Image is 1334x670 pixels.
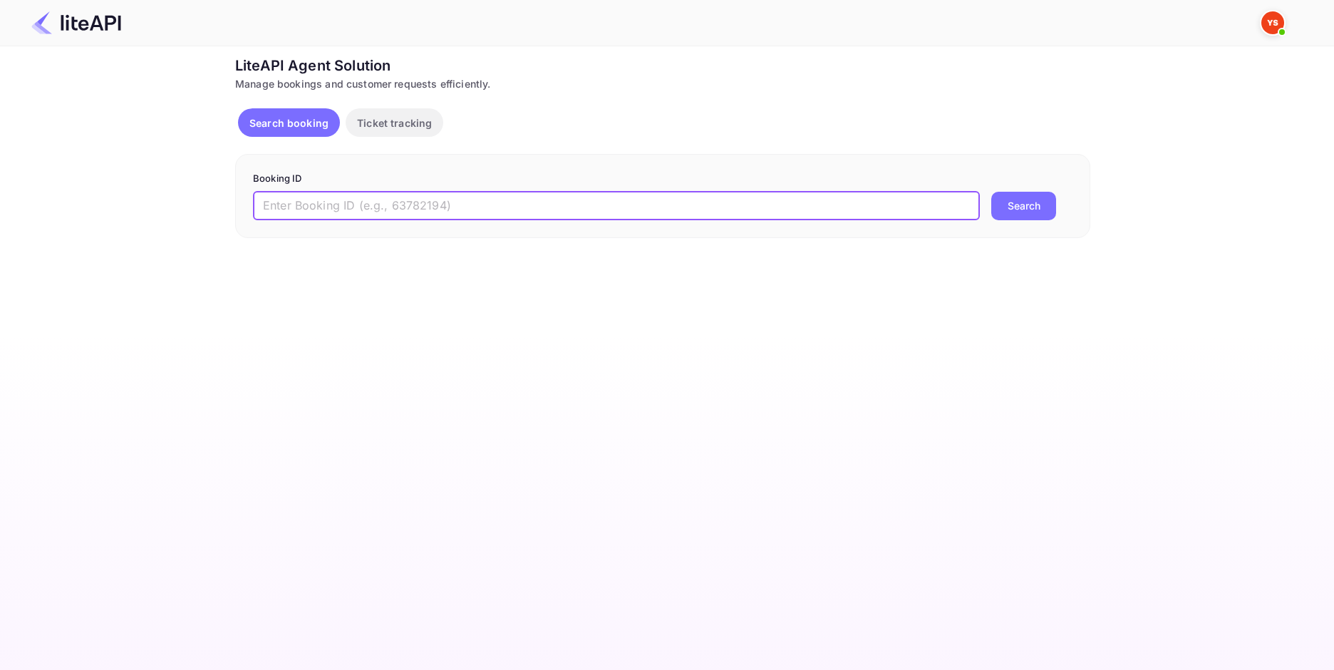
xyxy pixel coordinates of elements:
p: Search booking [249,115,329,130]
p: Booking ID [253,172,1072,186]
button: Search [991,192,1056,220]
img: Yandex Support [1261,11,1284,34]
img: LiteAPI Logo [31,11,121,34]
div: Manage bookings and customer requests efficiently. [235,76,1090,91]
input: Enter Booking ID (e.g., 63782194) [253,192,980,220]
div: LiteAPI Agent Solution [235,55,1090,76]
p: Ticket tracking [357,115,432,130]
